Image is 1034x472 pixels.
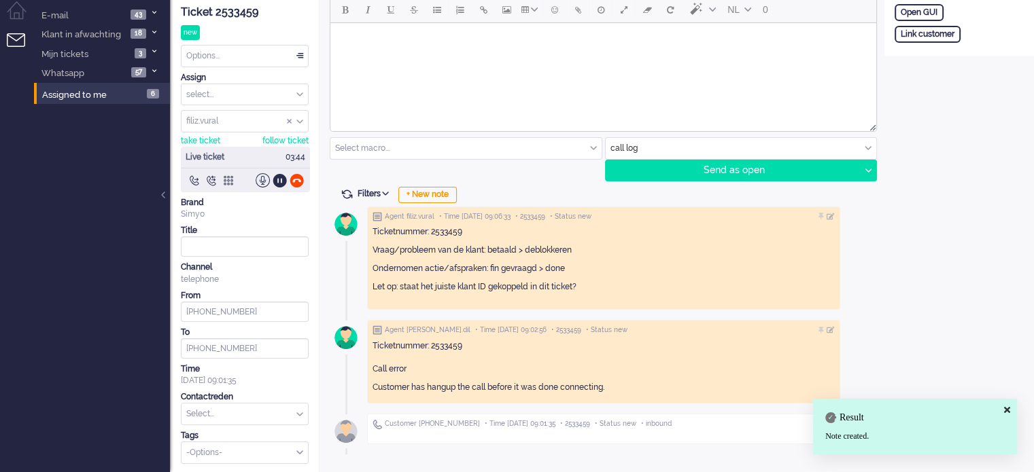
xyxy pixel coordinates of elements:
div: [DATE] 09:01:35 [181,363,309,386]
img: ic_note_grey.svg [373,325,382,335]
span: 57 [131,67,146,77]
img: avatar [329,414,363,448]
span: • Status new [595,419,636,429]
li: Dashboard menu [7,1,37,32]
div: Ticket 2533459 [181,5,309,20]
div: To [181,327,309,338]
span: NL [727,4,740,15]
span: Assigned to me [42,90,107,100]
a: Assigned to me 6 [39,87,170,102]
span: 43 [131,10,146,20]
span: 6 [147,89,159,99]
p: Let op: staat het juiste klant ID gekoppeld in dit ticket? [373,281,835,293]
div: Tags [181,430,309,441]
div: Assign User [181,110,309,132]
p: Ticketnummer: 2533459 [373,226,835,238]
span: • Time [DATE] 09:02:56 [475,325,547,335]
img: ai-prompt.svg [688,1,704,17]
div: new [181,25,200,40]
div: Send as open [606,160,860,181]
img: ic_telephone_grey.svg [373,419,382,429]
span: 0 [763,4,768,15]
div: Channel [181,261,309,273]
span: Whatsapp [39,61,84,85]
span: • Status new [586,325,627,335]
span: • Time [DATE] 09:01:35 [485,419,555,429]
div: follow ticket [262,135,309,147]
span: 18 [131,29,146,39]
span: • 2533459 [551,325,581,335]
span: Agent filiz.vural [385,212,434,221]
div: Customer has hangup the call before it was done connecting. [373,382,835,393]
div: Resize [865,119,876,131]
span: E-mail [39,3,69,27]
h4: Result [825,412,1005,422]
div: From [181,290,309,302]
li: Tickets menu [7,33,37,64]
span: Filters [358,189,394,198]
p: Ticketnummer: 2533459 Call error [373,340,835,375]
div: Open GUI [895,4,944,21]
input: +31612345678 [181,338,309,359]
div: Live ticket [181,147,277,168]
img: avatar [329,207,363,241]
div: Title [181,225,309,236]
span: Mijn tickets [39,42,88,66]
div: Assign [181,72,309,84]
img: avatar [329,321,363,355]
span: • Time [DATE] 09:06:33 [439,212,511,221]
p: Vraag/probleem van de klant: betaald > deblokkeren [373,244,835,256]
p: Ondernomen actie/afspraken: fin gevraagd > done [373,263,835,274]
div: Simyo [181,208,309,220]
span: 3 [135,48,146,58]
div: Select Tags [181,441,309,464]
span: Customer [PHONE_NUMBER] [385,419,480,429]
div: take ticket [181,135,220,147]
div: Note created. [825,431,1005,443]
span: • inbound [641,419,672,429]
div: Contactreden [181,391,309,403]
div: Brand [181,197,309,208]
span: Klant in afwachting [39,22,121,46]
div: Time [181,363,309,375]
div: Assign Group [181,84,309,106]
div: Link customer [895,26,961,43]
span: Agent [PERSON_NAME].dil [385,325,470,335]
div: telephone [181,274,309,285]
span: • Status new [550,212,591,221]
div: 03:44 [277,147,310,168]
img: ic_note_grey.svg [373,212,382,221]
iframe: Rich Text Area [330,23,876,119]
span: • 2533459 [515,212,545,221]
div: + New note [398,187,457,203]
span: • 2533459 [560,419,590,429]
